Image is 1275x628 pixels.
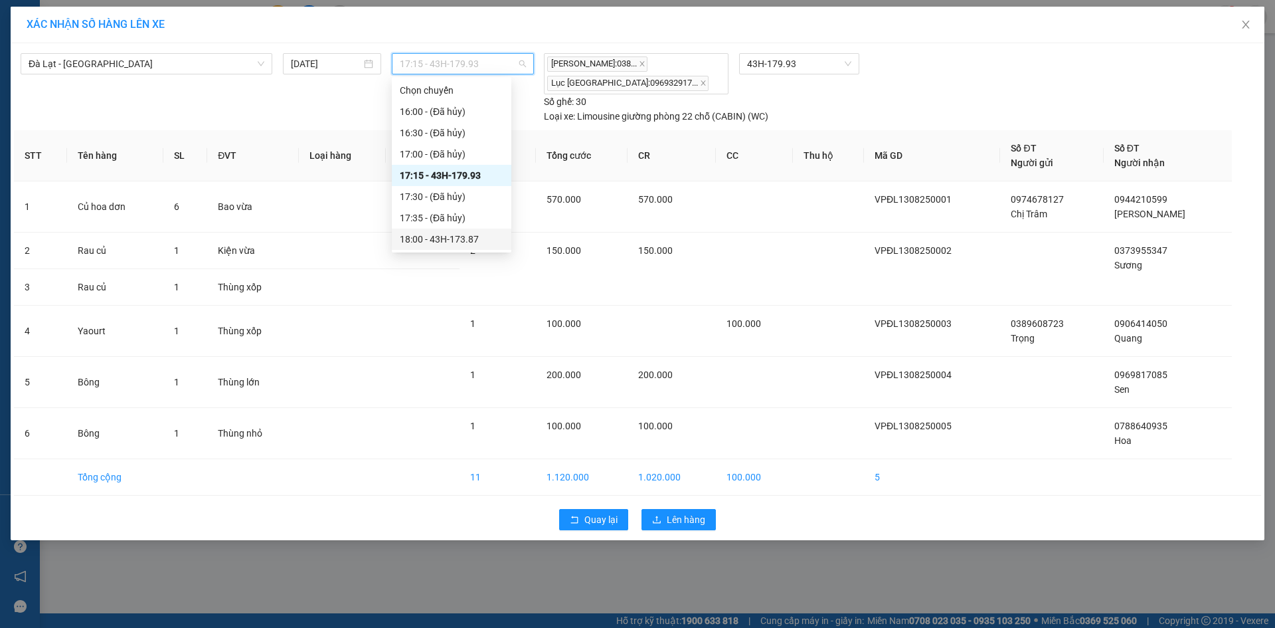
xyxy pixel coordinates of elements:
span: VPĐL1308250004 [875,369,952,380]
span: Trọng [1011,333,1035,344]
th: SL [163,130,208,181]
span: close [639,60,645,67]
button: Close [1227,7,1264,44]
span: 0373955347 [1114,245,1167,256]
span: Hoa [1114,435,1132,446]
span: 0944210599 [1114,194,1167,205]
span: 1 [174,326,179,336]
td: Bao vừa [207,181,298,233]
span: 570.000 [547,194,581,205]
td: 1.020.000 [628,459,716,496]
span: upload [652,515,661,526]
span: 150.000 [638,245,673,256]
td: Bông [67,357,163,408]
span: 1 [174,428,179,439]
span: 1 [470,421,475,431]
th: CR [628,130,716,181]
div: Limousine giường phòng 22 chỗ (CABIN) (WC) [544,109,768,124]
div: Chọn chuyến [400,83,503,98]
span: 570.000 [638,194,673,205]
span: 1 [174,245,179,256]
td: Kiện vừa [207,233,298,269]
td: 5 [14,357,67,408]
span: Người nhận [1114,157,1165,168]
th: Thu hộ [793,130,864,181]
th: Tổng cước [536,130,627,181]
span: Số ĐT [1114,143,1140,154]
span: 2 [470,245,475,256]
div: Chọn chuyến [392,80,511,101]
input: 13/08/2025 [291,56,361,71]
td: 1.120.000 [536,459,627,496]
span: Lên hàng [667,512,705,527]
span: 17:15 - 43H-179.93 [400,54,526,74]
div: 17:00 - (Đã hủy) [400,147,503,161]
span: Đà Lạt - Đà Nẵng [29,54,264,74]
span: 1 [174,377,179,387]
span: close [700,80,707,86]
td: Rau củ [67,233,163,269]
td: Thùng xốp [207,269,298,306]
td: Rau củ [67,269,163,306]
span: Số ghế: [544,94,574,109]
span: Chị Trâm [1011,209,1047,219]
span: Sen [1114,384,1130,395]
td: 3 [14,269,67,306]
span: Người gửi [1011,157,1053,168]
span: 200.000 [638,369,673,380]
td: Thùng nhỏ [207,408,298,459]
button: uploadLên hàng [641,509,716,530]
td: 2 [14,233,67,269]
td: Bông [67,408,163,459]
span: 1 [174,282,179,292]
td: 4 [14,306,67,357]
span: Quay lại [584,512,618,527]
th: ĐVT [207,130,298,181]
div: 30 [544,94,586,109]
span: 0389608723 [1011,318,1064,329]
td: Củ hoa dơn [67,181,163,233]
td: Yaourt [67,306,163,357]
td: 1 [14,181,67,233]
span: Sương [1114,260,1142,270]
span: 1 [470,369,475,380]
span: 0906414050 [1114,318,1167,329]
span: [PERSON_NAME] [1114,209,1185,219]
span: XÁC NHẬN SỐ HÀNG LÊN XE [27,18,165,31]
th: Tên hàng [67,130,163,181]
span: 0969817085 [1114,369,1167,380]
td: Tổng cộng [67,459,163,496]
div: 16:30 - (Đã hủy) [400,126,503,140]
span: 100.000 [547,318,581,329]
td: 100.000 [716,459,793,496]
div: 16:00 - (Đã hủy) [400,104,503,119]
span: 6 [174,201,179,212]
th: CC [716,130,793,181]
th: Ghi chú [386,130,460,181]
span: VPĐL1308250002 [875,245,952,256]
div: 17:15 - 43H-179.93 [400,168,503,183]
th: STT [14,130,67,181]
span: Quang [1114,333,1142,344]
span: 0974678127 [1011,194,1064,205]
span: VPĐL1308250003 [875,318,952,329]
td: Thùng xốp [207,306,298,357]
span: [PERSON_NAME]:038... [547,56,647,72]
td: 6 [14,408,67,459]
span: 100.000 [547,421,581,431]
th: Loại hàng [299,130,386,181]
span: VPĐL1308250005 [875,421,952,431]
span: 200.000 [547,369,581,380]
div: 17:35 - (Đã hủy) [400,211,503,225]
span: rollback [570,515,579,526]
span: Lục [GEOGRAPHIC_DATA]:096932917... [547,76,709,91]
span: Số ĐT [1011,143,1036,154]
span: 100.000 [638,421,673,431]
span: close [1240,19,1251,30]
td: 5 [864,459,1000,496]
td: Thùng lớn [207,357,298,408]
span: 1 [470,318,475,329]
span: 100.000 [726,318,761,329]
span: Loại xe: [544,109,575,124]
div: 18:00 - 43H-173.87 [400,232,503,247]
